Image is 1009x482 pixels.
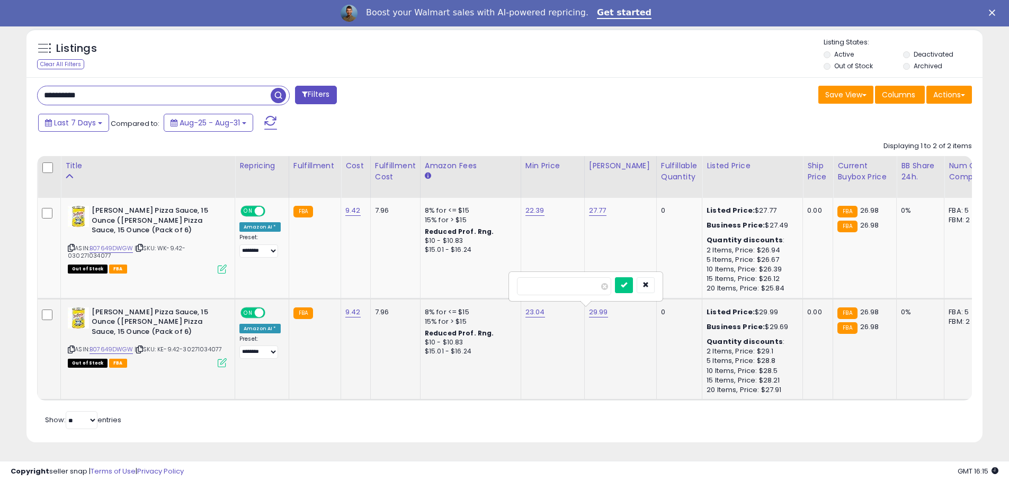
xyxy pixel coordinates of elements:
[366,7,588,18] div: Boost your Walmart sales with AI-powered repricing.
[707,337,794,347] div: :
[901,206,936,215] div: 0%
[860,205,879,215] span: 26.98
[68,307,89,329] img: 51dRwhMN-yL._SL40_.jpg
[707,376,794,385] div: 15 Items, Price: $28.21
[901,160,940,183] div: BB Share 24h.
[68,206,227,272] div: ASIN:
[11,466,49,476] strong: Copyright
[239,324,281,333] div: Amazon AI *
[375,160,416,183] div: Fulfillment Cost
[707,274,794,284] div: 15 Items, Price: $26.12
[707,255,794,265] div: 5 Items, Price: $26.67
[707,337,783,347] b: Quantity discounts
[707,284,794,293] div: 20 Items, Price: $25.84
[109,359,127,368] span: FBA
[860,220,879,230] span: 26.98
[837,322,857,334] small: FBA
[37,59,84,69] div: Clear All Filters
[707,221,794,230] div: $27.49
[345,205,361,216] a: 9.42
[875,86,925,104] button: Columns
[837,206,857,217] small: FBA
[914,50,953,59] label: Deactivated
[56,41,97,56] h5: Listings
[807,160,828,183] div: Ship Price
[92,307,220,340] b: [PERSON_NAME] Pizza Sauce, 15 Ounce ([PERSON_NAME] Pizza Sauce, 15 Ounce (Pack of 6)
[597,7,651,19] a: Get started
[707,347,794,356] div: 2 Items, Price: $29.1
[11,467,184,477] div: seller snap | |
[949,317,984,326] div: FBM: 2
[425,307,513,317] div: 8% for <= $15
[914,61,942,70] label: Archived
[90,345,133,354] a: B07649DWGW
[242,308,255,317] span: ON
[707,245,794,255] div: 2 Items, Price: $26.94
[707,205,755,215] b: Listed Price:
[38,114,109,132] button: Last 7 Days
[707,307,755,317] b: Listed Price:
[834,61,873,70] label: Out of Stock
[68,359,108,368] span: All listings that are currently out of stock and unavailable for purchase on Amazon
[68,265,108,274] span: All listings that are currently out of stock and unavailable for purchase on Amazon
[425,237,513,245] div: $10 - $10.83
[135,345,222,353] span: | SKU: KE-9.42-30271034077
[837,221,857,232] small: FBA
[883,141,972,151] div: Displaying 1 to 2 of 2 items
[707,265,794,274] div: 10 Items, Price: $26.39
[345,307,361,317] a: 9.42
[425,227,494,236] b: Reduced Prof. Rng.
[707,356,794,366] div: 5 Items, Price: $28.8
[837,307,857,319] small: FBA
[707,385,794,395] div: 20 Items, Price: $27.91
[589,205,606,216] a: 27.77
[901,307,936,317] div: 0%
[707,160,798,171] div: Listed Price
[860,307,879,317] span: 26.98
[425,347,513,356] div: $15.01 - $16.24
[707,235,783,245] b: Quantity discounts
[239,160,284,171] div: Repricing
[295,86,336,104] button: Filters
[293,206,313,217] small: FBA
[68,307,227,366] div: ASIN:
[589,160,652,171] div: [PERSON_NAME]
[949,307,984,317] div: FBA: 5
[949,160,987,183] div: Num of Comp.
[661,160,698,183] div: Fulfillable Quantity
[164,114,253,132] button: Aug-25 - Aug-31
[958,466,998,476] span: 2025-09-8 16:15 GMT
[837,160,892,183] div: Current Buybox Price
[239,222,281,232] div: Amazon AI *
[807,307,825,317] div: 0.00
[707,307,794,317] div: $29.99
[707,220,765,230] b: Business Price:
[425,206,513,215] div: 8% for <= $15
[375,307,412,317] div: 7.96
[882,89,915,100] span: Columns
[242,207,255,216] span: ON
[293,160,336,171] div: Fulfillment
[425,171,431,181] small: Amazon Fees.
[91,466,136,476] a: Terms of Use
[707,322,765,332] b: Business Price:
[525,160,580,171] div: Min Price
[375,206,412,215] div: 7.96
[818,86,873,104] button: Save View
[111,119,159,129] span: Compared to:
[807,206,825,215] div: 0.00
[425,160,516,171] div: Amazon Fees
[834,50,854,59] label: Active
[239,234,281,258] div: Preset:
[661,307,694,317] div: 0
[707,235,794,245] div: :
[65,160,230,171] div: Title
[90,244,133,253] a: B07649DWGW
[293,307,313,319] small: FBA
[926,86,972,104] button: Actions
[68,206,89,227] img: 51dRwhMN-yL._SL40_.jpg
[264,207,281,216] span: OFF
[425,329,494,338] b: Reduced Prof. Rng.
[264,308,281,317] span: OFF
[589,307,608,317] a: 29.99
